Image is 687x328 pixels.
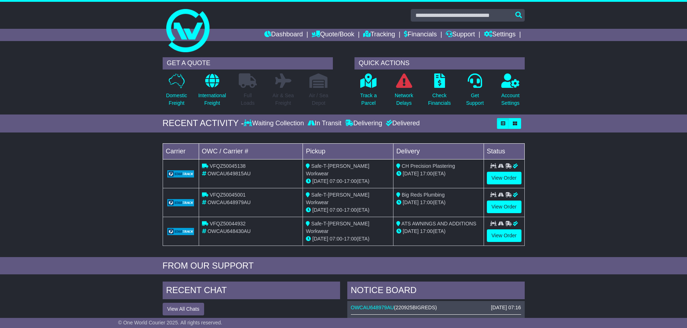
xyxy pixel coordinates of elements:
[306,178,390,185] div: - (ETA)
[403,199,419,205] span: [DATE]
[207,228,251,234] span: OWCAU648430AU
[312,178,328,184] span: [DATE]
[330,207,342,213] span: 07:00
[199,143,303,159] td: OWC / Carrier #
[264,29,303,41] a: Dashboard
[501,73,520,111] a: AccountSettings
[395,92,413,107] p: Network Delays
[167,228,194,235] img: GetCarrierServiceLogo
[491,305,521,311] div: [DATE] 07:16
[167,199,194,206] img: GetCarrierServiceLogo
[402,192,445,198] span: Big Reds Plumbing
[484,29,516,41] a: Settings
[404,29,437,41] a: Financials
[396,228,481,235] div: (ETA)
[396,305,435,310] span: 220925BIGREDS
[351,305,394,310] a: OWCAU648979AU
[466,92,484,107] p: Get Support
[273,92,294,107] p: Air & Sea Freight
[487,201,521,213] a: View Order
[428,92,451,107] p: Check Financials
[351,305,521,311] div: ( )
[244,120,305,127] div: Waiting Collection
[198,92,226,107] p: International Freight
[384,120,420,127] div: Delivered
[207,171,251,176] span: OWCAU649815AU
[210,192,246,198] span: VFQZ50045001
[394,73,413,111] a: NetworkDelays
[312,207,328,213] span: [DATE]
[163,57,333,69] div: GET A QUOTE
[396,170,481,178] div: (ETA)
[306,206,390,214] div: - (ETA)
[428,73,451,111] a: CheckFinancials
[401,221,476,226] span: ATS AWNINGS AND ADDITIONS
[363,29,395,41] a: Tracking
[239,92,257,107] p: Full Loads
[466,73,484,111] a: GetSupport
[306,235,390,243] div: - (ETA)
[360,73,377,111] a: Track aParcel
[344,207,357,213] span: 17:00
[487,172,521,184] a: View Order
[312,236,328,242] span: [DATE]
[403,171,419,176] span: [DATE]
[309,92,329,107] p: Air / Sea Depot
[210,221,246,226] span: VFQZ50044932
[344,236,357,242] span: 17:00
[360,92,377,107] p: Track a Parcel
[446,29,475,41] a: Support
[207,199,251,205] span: OWCAU648979AU
[501,92,520,107] p: Account Settings
[306,192,369,205] span: Safe-T-[PERSON_NAME] Workwear
[343,120,384,127] div: Delivering
[166,92,187,107] p: Domestic Freight
[420,171,433,176] span: 17:00
[163,282,340,301] div: RECENT CHAT
[344,178,357,184] span: 17:00
[210,163,246,169] span: VFQZ50045138
[396,199,481,206] div: (ETA)
[330,178,342,184] span: 07:00
[403,228,419,234] span: [DATE]
[306,120,343,127] div: In Transit
[420,199,433,205] span: 17:00
[166,73,187,111] a: DomesticFreight
[402,163,455,169] span: CH Precision Plastering
[118,320,223,325] span: © One World Courier 2025. All rights reserved.
[420,228,433,234] span: 17:00
[303,143,393,159] td: Pickup
[484,143,524,159] td: Status
[347,282,525,301] div: NOTICE BOARD
[312,29,354,41] a: Quote/Book
[163,118,244,129] div: RECENT ACTIVITY -
[330,236,342,242] span: 07:00
[163,143,199,159] td: Carrier
[393,143,484,159] td: Delivery
[306,163,369,176] span: Safe-T-[PERSON_NAME] Workwear
[167,170,194,178] img: GetCarrierServiceLogo
[163,303,204,315] button: View All Chats
[354,57,525,69] div: QUICK ACTIONS
[163,261,525,271] div: FROM OUR SUPPORT
[487,229,521,242] a: View Order
[198,73,226,111] a: InternationalFreight
[306,221,369,234] span: Safe-T-[PERSON_NAME] Workwear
